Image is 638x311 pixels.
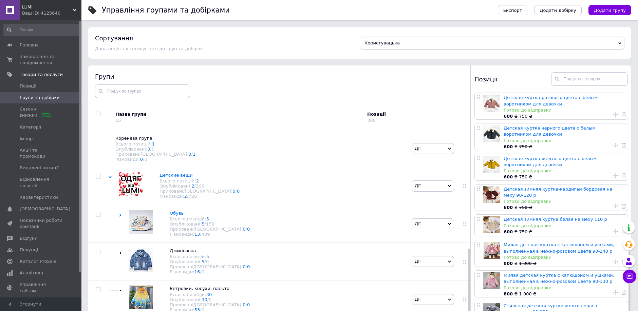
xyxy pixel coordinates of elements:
b: 600 [504,174,513,179]
h4: Сортування [95,35,133,42]
div: Всього позицій: [170,254,250,259]
span: Джинсовка [170,248,196,253]
div: Всього позицій: [170,292,250,297]
span: Дії [415,297,420,302]
a: 0 [247,302,250,307]
span: ₴ [504,261,519,266]
span: Імпорт [20,136,35,142]
span: / [207,297,212,302]
b: 600 [504,229,513,234]
span: / [205,259,209,264]
span: Категорії [20,124,41,130]
button: Експорт [498,5,528,15]
span: Детские вещи [159,173,193,178]
span: Дії [415,221,420,226]
a: 0 [140,157,143,162]
span: / [143,157,147,162]
span: Головна [20,42,39,48]
span: ₴ [504,144,519,149]
div: Готово до відправки [504,168,624,174]
div: Ваш ID: 4125640 [22,10,81,16]
img: Ветровки, косухи, пальто [129,286,153,309]
div: Приховані/[GEOGRAPHIC_DATA]: [115,152,405,157]
span: Відгуки [20,235,37,241]
span: 750 ₴ [519,114,532,119]
div: Приховані/[GEOGRAPHIC_DATA]: [159,189,240,194]
span: / [150,147,155,152]
a: Детская зимняя куртка белая на меху 110 р [504,217,607,222]
div: Позиції [367,111,425,117]
a: Детская куртка черного цвета с белым воротником для девочки [504,125,596,137]
input: Пошук по товарах [551,72,628,86]
a: Детская зимняя куртка-кардиган бордовая на меху 90-120 р [504,187,612,198]
a: 5 [206,216,209,221]
button: Додати групу [588,5,631,15]
div: 0 [144,157,147,162]
span: Покупці [20,247,38,253]
span: / [246,264,250,269]
div: Різновиди: [115,157,405,162]
a: 0 [237,189,240,194]
a: 30 [202,297,207,302]
b: 600 [504,205,513,210]
span: [DEMOGRAPHIC_DATA] [20,206,70,212]
span: ₴ [504,205,519,210]
div: 386 [367,118,376,123]
span: Дана опція застосовується до груп та добірок [95,46,203,51]
a: Видалити товар [621,172,626,178]
span: Додати добірку [540,8,576,13]
div: Всього позицій: [159,178,240,183]
div: Опубліковані: [170,297,250,302]
span: ₴ [504,291,519,296]
div: Готово до відправки [504,285,624,291]
div: 306 [196,183,204,189]
h1: Управління групами та добірками [102,6,230,14]
div: 0 [206,259,209,264]
span: 750 ₴ [519,205,532,210]
b: 800 [504,261,513,266]
span: Акції та промокоди [20,147,63,159]
div: Приховані/[GEOGRAPHIC_DATA]: [170,302,250,307]
a: 2 [196,178,199,183]
span: Експорт [503,8,522,13]
b: 600 [504,144,513,149]
div: Різновиди: [170,232,250,237]
span: / [200,269,204,274]
input: Пошук по групах [95,84,190,98]
div: Всього позицій: [115,141,405,147]
a: Видалити товар [621,142,626,148]
span: Дії [415,259,420,264]
a: 0 [247,227,250,232]
span: Сезонні знижки [20,106,63,118]
div: 0 [209,297,211,302]
b: 800 [504,291,513,296]
a: 0 [188,152,191,157]
span: Замовлення та повідомлення [20,54,63,66]
div: Готово до відправки [504,254,624,260]
span: ₴ [504,174,519,179]
span: / [200,232,210,237]
input: Пошук [3,24,80,36]
span: LUMI [22,4,73,10]
div: Опубліковані: [159,183,240,189]
div: Всього позицій: [170,216,250,221]
span: Обувь [170,211,184,216]
span: Показники роботи компанії [20,217,63,230]
span: 1 000 ₴ [519,291,536,296]
a: 30 [206,292,212,297]
span: Каталог ProSale [20,258,56,265]
span: / [205,221,214,227]
span: 750 ₴ [519,144,532,149]
span: / [246,302,250,307]
a: 16 [194,269,200,274]
a: Видалити товар [621,228,626,234]
span: ₴ [504,229,519,234]
span: Позиції [20,83,36,89]
span: Видалені позиції [20,165,59,171]
a: 0 [243,227,245,232]
span: Відновлення позицій [20,176,63,189]
button: Додати добірку [534,5,582,15]
div: Назва групи [115,111,362,117]
div: Готово до відправки [504,107,624,113]
div: Опубліковані: [170,259,250,264]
